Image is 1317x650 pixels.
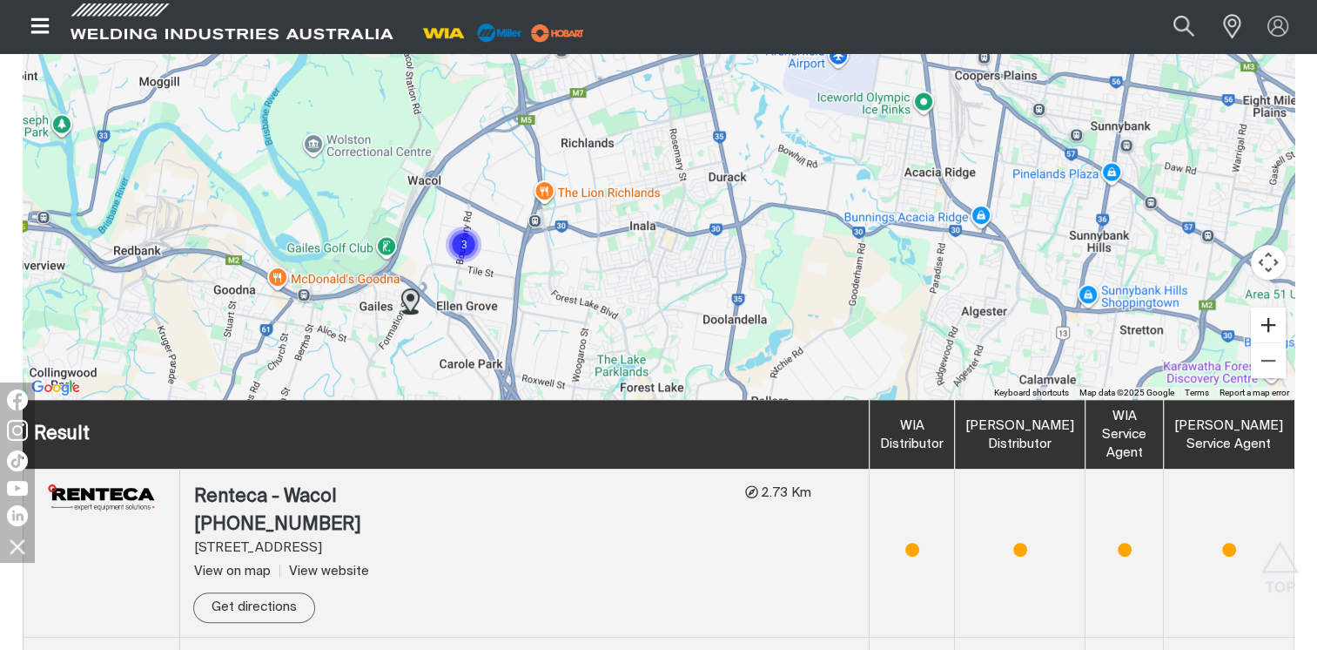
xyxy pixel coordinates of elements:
a: miller [526,26,589,39]
span: View on map [194,565,271,578]
div: [STREET_ADDRESS] [194,538,731,559]
a: View website [279,565,369,578]
th: Result [24,400,870,470]
span: 2.73 Km [758,486,811,499]
button: Zoom out [1251,343,1286,378]
button: Scroll to top [1260,541,1300,580]
span: Map data ©2025 Google [1079,388,1174,397]
div: Renteca - Wacol [194,484,731,511]
img: miller [526,20,589,46]
img: Instagram [7,420,28,441]
img: LinkedIn [7,505,28,526]
th: [PERSON_NAME] Distributor [955,400,1085,470]
img: YouTube [7,481,28,496]
img: hide socials [3,532,32,561]
img: Google [27,376,84,399]
input: Product name or item number... [1132,7,1213,46]
img: Facebook [7,389,28,410]
th: [PERSON_NAME] Service Agent [1164,400,1294,470]
button: Keyboard shortcuts [994,387,1069,399]
a: Open this area in Google Maps (opens a new window) [27,376,84,399]
button: Map camera controls [1251,245,1286,280]
img: TikTok [7,450,28,471]
th: WIA Distributor [870,400,955,470]
a: Terms [1185,388,1209,397]
img: Renteca - Wacol [37,484,165,511]
div: Cluster of 3 markers [444,225,483,264]
a: Report a map error [1220,388,1289,397]
div: [PHONE_NUMBER] [194,511,731,539]
a: Get directions [193,592,315,623]
button: Search products [1154,7,1213,46]
th: WIA Service Agent [1085,400,1164,470]
button: Zoom in [1251,308,1286,342]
